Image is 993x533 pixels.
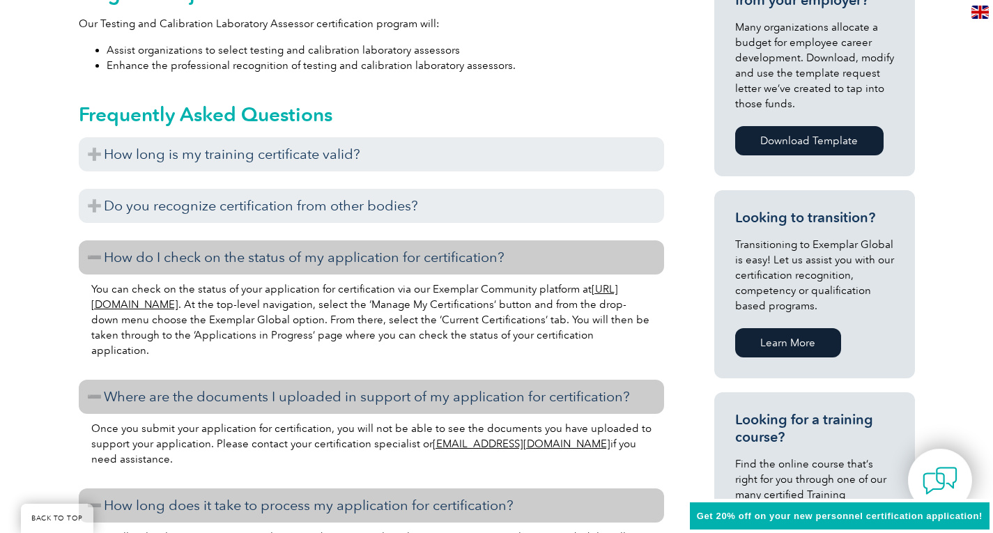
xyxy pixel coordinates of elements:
img: en [971,6,989,19]
span: Get 20% off on your new personnel certification application! [697,511,983,521]
img: contact-chat.png [923,463,957,498]
p: Find the online course that’s right for you through one of our many certified Training Providers. [735,456,894,518]
a: Learn More [735,328,841,357]
li: Assist organizations to select testing and calibration laboratory assessors [107,43,664,58]
h3: How long does it take to process my application for certification? [79,488,664,523]
h3: Where are the documents I uploaded in support of my application for certification? [79,380,664,414]
p: Many organizations allocate a budget for employee career development. Download, modify and use th... [735,20,894,111]
h2: Frequently Asked Questions [79,103,664,125]
p: Once you submit your application for certification, you will not be able to see the documents you... [91,421,652,467]
h3: How do I check on the status of my application for certification? [79,240,664,275]
li: Enhance the professional recognition of testing and calibration laboratory assessors. [107,58,664,73]
p: Our Testing and Calibration Laboratory Assessor certification program will: [79,16,664,31]
h3: Do you recognize certification from other bodies? [79,189,664,223]
h3: How long is my training certificate valid? [79,137,664,171]
a: BACK TO TOP [21,504,93,533]
p: You can check on the status of your application for certification via our Exemplar Community plat... [91,281,652,358]
h3: Looking to transition? [735,209,894,226]
a: Download Template [735,126,884,155]
h3: Looking for a training course? [735,411,894,446]
a: [EMAIL_ADDRESS][DOMAIN_NAME] [433,438,610,450]
p: Transitioning to Exemplar Global is easy! Let us assist you with our certification recognition, c... [735,237,894,314]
